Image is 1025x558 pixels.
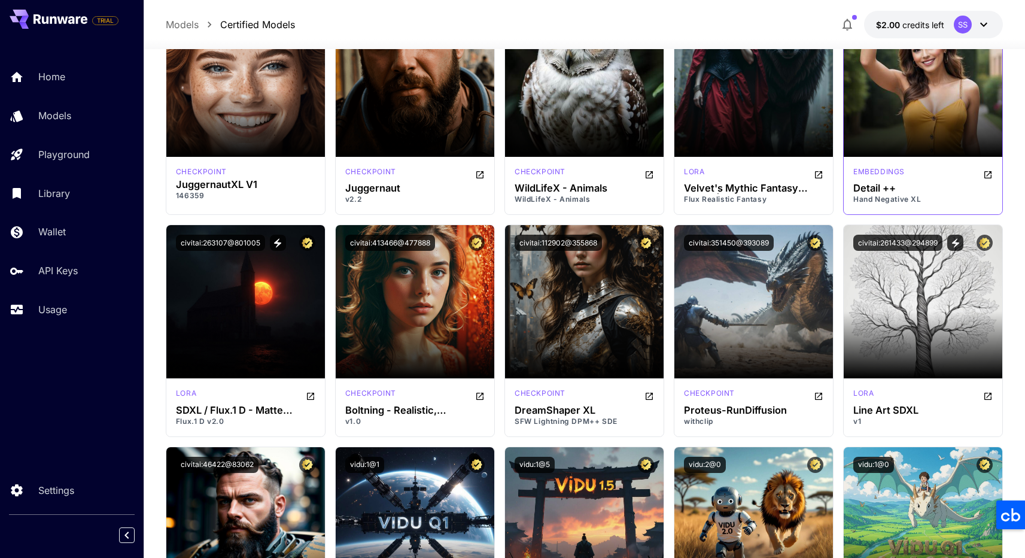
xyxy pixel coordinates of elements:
[345,194,485,205] p: v2.2
[515,405,654,416] div: DreamShaper XL
[38,69,65,84] p: Home
[176,405,315,416] h3: SDXL / Flux.1 D - Matte (Vanta)Black - Experiment
[814,166,823,181] button: Open in CivitAI
[954,16,972,34] div: SS
[38,147,90,162] p: Playground
[983,166,993,181] button: Open in CivitAI
[983,388,993,402] button: Open in CivitAI
[270,235,286,251] button: View trigger words
[176,166,227,177] div: SDXL 1.0
[684,416,823,427] p: withclip
[977,457,993,473] button: Certified Model – Vetted for best performance and includes a commercial license.
[299,235,315,251] button: Certified Model – Vetted for best performance and includes a commercial license.
[38,225,66,239] p: Wallet
[469,235,485,251] button: Certified Model – Vetted for best performance and includes a commercial license.
[306,388,315,402] button: Open in CivitAI
[515,183,654,194] h3: WildLifeX - Animals
[345,183,485,194] h3: Juggernaut
[166,17,199,32] a: Models
[176,388,196,399] p: lora
[38,186,70,201] p: Library
[853,388,874,402] div: SDXL 1.0
[345,416,485,427] p: v1.0
[475,166,485,181] button: Open in CivitAI
[684,183,823,194] h3: Velvet's Mythic Fantasy Styles | Flux + Pony + illustrious
[814,388,823,402] button: Open in CivitAI
[876,20,902,30] span: $2.00
[684,235,774,251] button: civitai:351450@393089
[644,388,654,402] button: Open in CivitAI
[684,405,823,416] h3: Proteus-RunDiffusion
[807,235,823,251] button: Certified Model – Vetted for best performance and includes a commercial license.
[902,20,944,30] span: credits left
[515,235,602,251] button: civitai:112902@355868
[176,235,265,251] button: civitai:263107@801005
[176,457,258,473] button: civitai:46422@83062
[38,302,67,317] p: Usage
[684,388,735,402] div: SDXL 1.0
[644,166,654,181] button: Open in CivitAI
[119,527,135,543] button: Collapse sidebar
[38,483,74,498] p: Settings
[977,235,993,251] button: Certified Model – Vetted for best performance and includes a commercial license.
[38,108,71,123] p: Models
[345,235,435,251] button: civitai:413466@477888
[515,457,555,473] button: vidu:1@5
[469,457,485,473] button: Certified Model – Vetted for best performance and includes a commercial license.
[684,457,726,473] button: vidu:2@0
[684,166,704,181] div: FLUX.1 D
[176,179,315,190] h3: JuggernautXL V1
[515,388,565,402] div: SDXL Lightning
[38,263,78,278] p: API Keys
[853,457,894,473] button: vidu:1@0
[876,19,944,31] div: $2.00
[128,524,144,546] div: Collapse sidebar
[947,235,963,251] button: View trigger words
[345,166,396,181] div: SD 1.5
[853,194,993,205] p: Hand Negative XL
[853,166,905,177] p: embeddings
[853,166,905,181] div: Pony
[853,183,993,194] h3: Detail ++
[475,388,485,402] button: Open in CivitAI
[515,194,654,205] p: WildLifeX - Animals
[864,11,1003,38] button: $2.00SS
[345,457,384,473] button: vidu:1@1
[345,405,485,416] h3: Boltning - Realistic, Lightning, HYPER
[176,166,227,177] p: checkpoint
[853,388,874,399] p: lora
[166,17,295,32] nav: breadcrumb
[299,457,315,473] button: Certified Model – Vetted for best performance and includes a commercial license.
[176,416,315,427] p: Flux.1 D v2.0
[176,388,196,402] div: FLUX.1 D
[853,405,993,416] h3: Line Art SDXL
[92,13,118,28] span: Add your payment card to enable full platform functionality.
[853,235,942,251] button: civitai:261433@294899
[176,190,315,201] p: 146359
[345,388,396,402] div: SDXL Lightning
[515,388,565,399] p: checkpoint
[515,166,565,181] div: SD 1.5
[853,416,993,427] p: v1
[515,416,654,427] p: SFW Lightning DPM++ SDE
[684,388,735,399] p: checkpoint
[220,17,295,32] a: Certified Models
[93,16,118,25] span: TRIAL
[684,194,823,205] p: Flux Realistic Fantasy
[638,235,654,251] button: Certified Model – Vetted for best performance and includes a commercial license.
[638,457,654,473] button: Certified Model – Vetted for best performance and includes a commercial license.
[684,166,704,177] p: lora
[515,166,565,177] p: checkpoint
[807,457,823,473] button: Certified Model – Vetted for best performance and includes a commercial license.
[345,388,396,399] p: checkpoint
